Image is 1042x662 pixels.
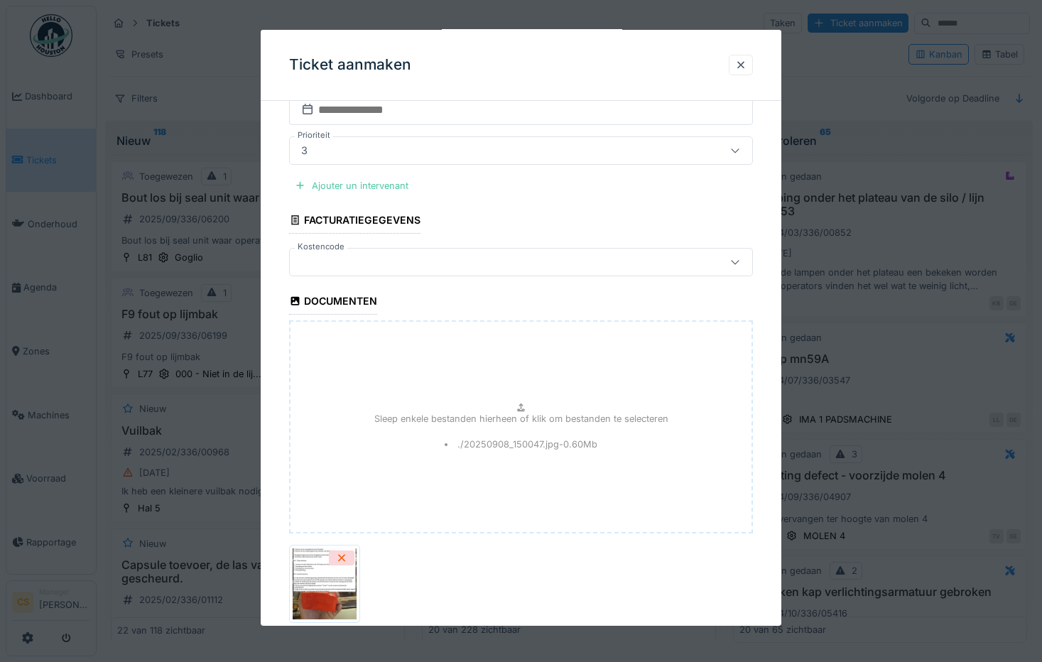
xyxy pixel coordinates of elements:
label: Kostencode [295,241,347,253]
label: Verwachte einddatum [298,88,389,104]
div: 3 [295,143,313,158]
div: Facturatiegegevens [289,210,421,234]
div: Documenten [289,291,378,315]
div: Ajouter un intervenant [289,176,414,195]
div: 20250908_150047.jpg [289,623,360,636]
label: Prioriteit [295,129,333,141]
h3: Ticket aanmaken [289,56,411,74]
img: eaqh0o8jgirvkqylh5637xv20v3g [293,548,357,619]
li: ./20250908_150047.jpg - 0.60 Mb [445,438,597,451]
p: Sleep enkele bestanden hierheen of klik om bestanden te selecteren [374,412,668,425]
